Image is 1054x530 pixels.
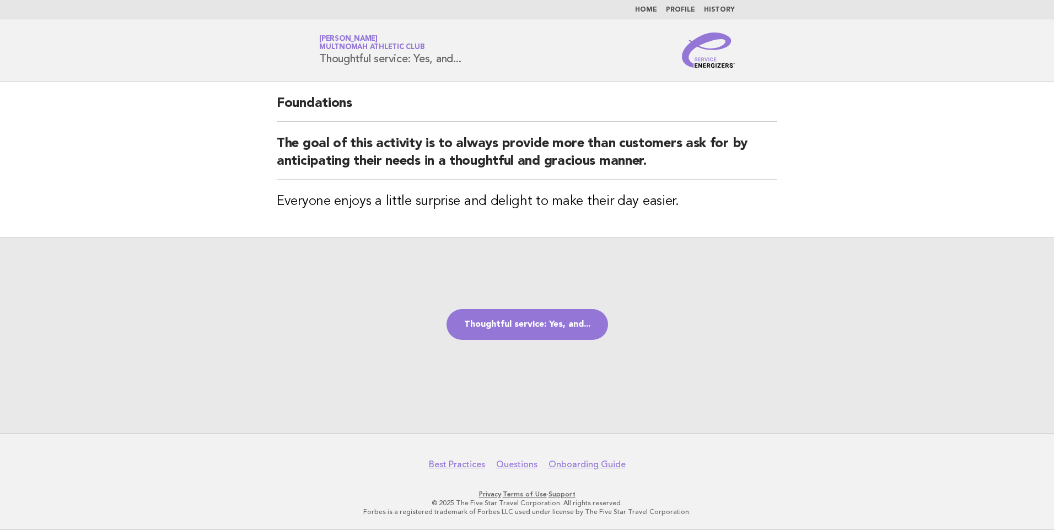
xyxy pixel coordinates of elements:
[277,135,777,180] h2: The goal of this activity is to always provide more than customers ask for by anticipating their ...
[319,35,424,51] a: [PERSON_NAME]Multnomah Athletic Club
[277,193,777,210] h3: Everyone enjoys a little surprise and delight to make their day easier.
[447,309,608,340] a: Thoughtful service: Yes, and...
[319,44,424,51] span: Multnomah Athletic Club
[635,7,657,13] a: Home
[548,490,576,498] a: Support
[190,507,864,516] p: Forbes is a registered trademark of Forbes LLC used under license by The Five Star Travel Corpora...
[548,459,626,470] a: Onboarding Guide
[666,7,695,13] a: Profile
[503,490,547,498] a: Terms of Use
[319,36,461,64] h1: Thoughtful service: Yes, and...
[704,7,735,13] a: History
[190,499,864,507] p: © 2025 The Five Star Travel Corporation. All rights reserved.
[277,95,777,122] h2: Foundations
[682,33,735,68] img: Service Energizers
[479,490,501,498] a: Privacy
[496,459,537,470] a: Questions
[429,459,485,470] a: Best Practices
[190,490,864,499] p: · ·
